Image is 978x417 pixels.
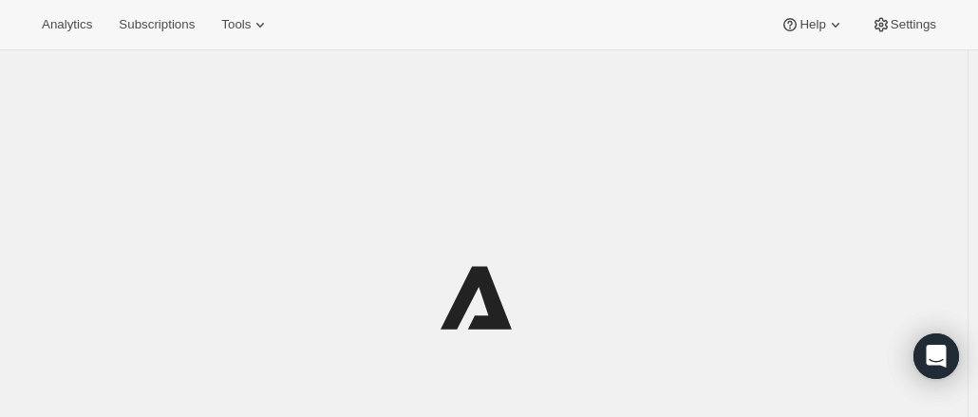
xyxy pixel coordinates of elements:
[119,17,195,32] span: Subscriptions
[210,11,281,38] button: Tools
[30,11,103,38] button: Analytics
[107,11,206,38] button: Subscriptions
[42,17,92,32] span: Analytics
[221,17,251,32] span: Tools
[913,333,959,379] div: Open Intercom Messenger
[799,17,825,32] span: Help
[860,11,948,38] button: Settings
[769,11,856,38] button: Help
[891,17,936,32] span: Settings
